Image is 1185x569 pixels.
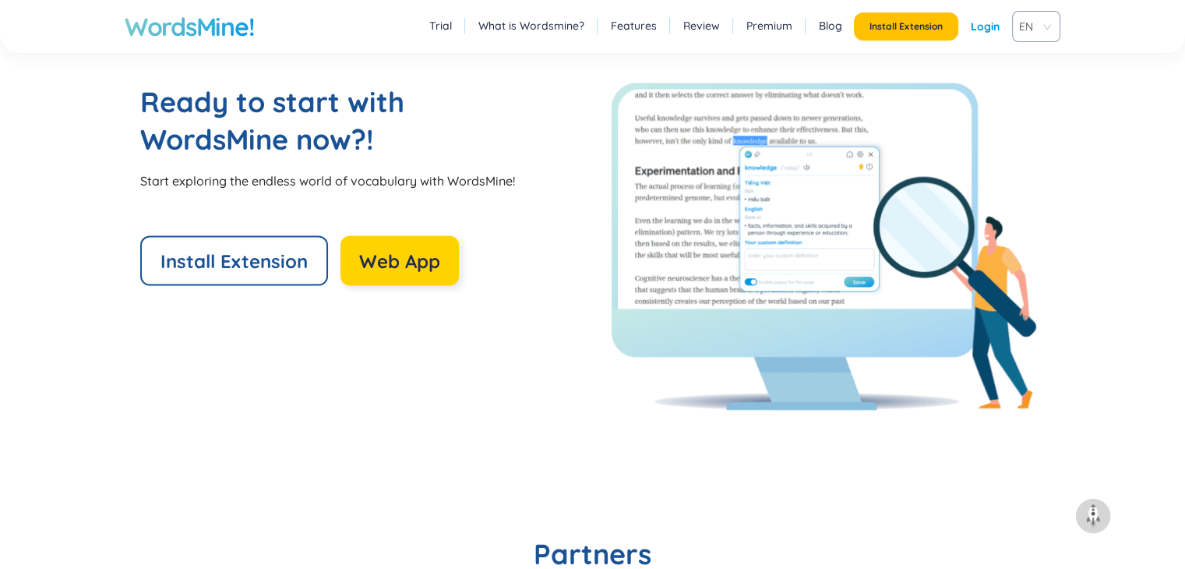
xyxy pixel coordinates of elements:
a: Trial [429,18,452,34]
span: VIE [1019,15,1047,38]
span: Install Extension [160,249,308,274]
img: Explore WordsMine! [612,83,1037,411]
a: Blog [819,18,842,34]
h2: Ready to start with WordsMine now?! [140,83,475,158]
button: Web App [340,236,459,286]
button: Install Extension [854,12,958,41]
div: Start exploring the endless world of vocabulary with WordsMine! [140,172,593,189]
a: What is Wordsmine? [478,18,584,34]
a: Premium [746,18,792,34]
span: Web App [359,249,440,274]
a: WordsMine! [125,11,254,42]
img: to top [1081,504,1106,528]
a: Features [611,18,657,34]
span: Install Extension [869,20,943,33]
button: Install Extension [140,236,328,286]
a: Review [683,18,720,34]
a: Login [971,12,1000,41]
